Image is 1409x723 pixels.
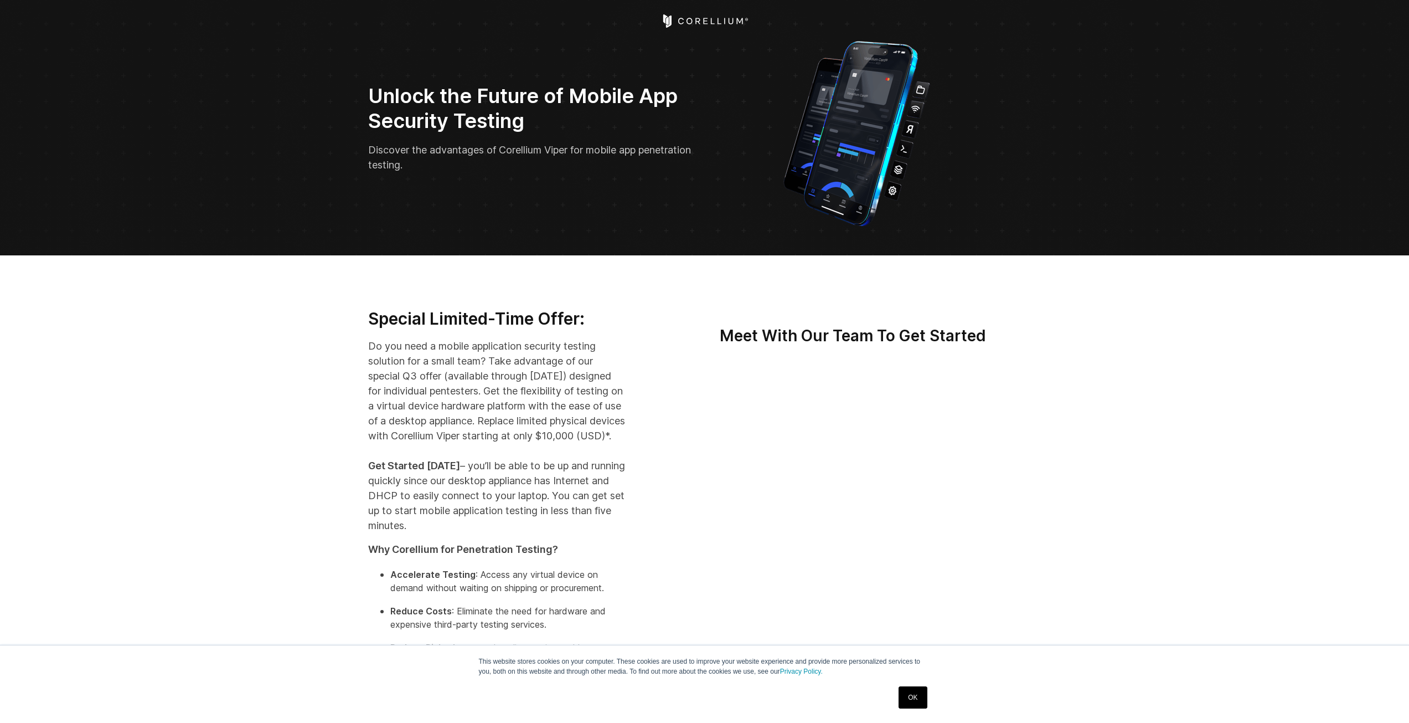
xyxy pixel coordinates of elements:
[390,606,452,617] strong: Reduce Costs
[660,14,749,28] a: Corellium Home
[390,641,626,681] p: : Automate baseline testing and let your team focus on deep vulnerability and exploit investigation.
[368,543,558,555] strong: Why Corellium for Penetration Testing?
[368,460,460,471] strong: Get Started [DATE]
[390,568,626,594] p: : Access any virtual device on demand without waiting on shipping or procurement.
[368,84,697,134] h2: Unlock the Future of Mobile App Security Testing
[479,657,931,676] p: This website stores cookies on your computer. These cookies are used to improve your website expe...
[720,326,986,345] strong: Meet With Our Team To Get Started
[390,604,626,631] p: : Eliminate the need for hardware and expensive third-party testing services.
[773,35,940,229] img: Corellium_VIPER_Hero_1_1x
[390,569,476,580] strong: Accelerate Testing
[780,668,823,675] a: Privacy Policy.
[368,339,626,533] p: Do you need a mobile application security testing solution for a small team? Take advantage of ou...
[899,686,927,709] a: OK
[368,144,691,171] span: Discover the advantages of Corellium Viper for mobile app penetration testing.
[390,642,443,653] strong: Reduce Risk
[368,309,626,330] h3: Special Limited-Time Offer:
